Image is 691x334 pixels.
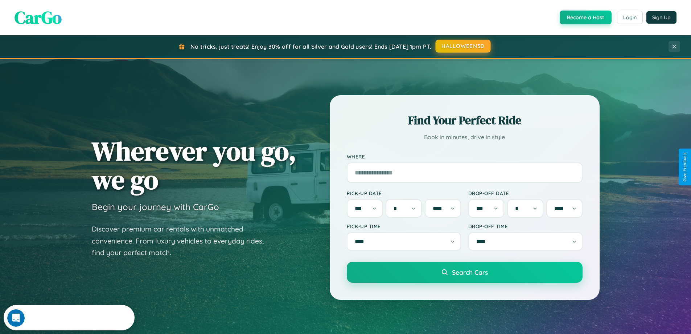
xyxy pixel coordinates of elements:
[347,112,583,128] h2: Find Your Perfect Ride
[347,132,583,142] p: Book in minutes, drive in style
[190,43,431,50] span: No tricks, just treats! Enjoy 30% off for all Silver and Gold users! Ends [DATE] 1pm PT.
[560,11,612,24] button: Become a Host
[617,11,643,24] button: Login
[436,40,491,53] button: HALLOWEEN30
[92,137,296,194] h1: Wherever you go, we go
[4,305,135,330] iframe: Intercom live chat discovery launcher
[92,223,273,259] p: Discover premium car rentals with unmatched convenience. From luxury vehicles to everyday rides, ...
[92,201,219,212] h3: Begin your journey with CarGo
[347,190,461,196] label: Pick-up Date
[347,223,461,229] label: Pick-up Time
[7,309,25,327] iframe: Intercom live chat
[682,152,687,182] div: Give Feedback
[347,153,583,160] label: Where
[15,5,62,29] span: CarGo
[347,262,583,283] button: Search Cars
[468,223,583,229] label: Drop-off Time
[646,11,676,24] button: Sign Up
[452,268,488,276] span: Search Cars
[468,190,583,196] label: Drop-off Date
